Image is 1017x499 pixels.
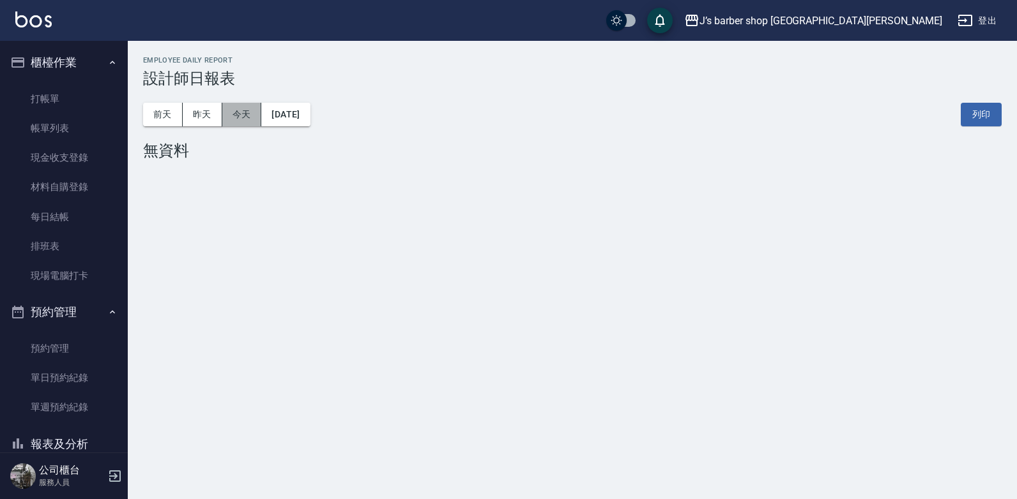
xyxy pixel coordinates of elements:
a: 帳單列表 [5,114,123,143]
button: J’s barber shop [GEOGRAPHIC_DATA][PERSON_NAME] [679,8,947,34]
button: 列印 [961,103,1002,126]
button: 登出 [952,9,1002,33]
button: 前天 [143,103,183,126]
p: 服務人員 [39,477,104,488]
a: 打帳單 [5,84,123,114]
div: 無資料 [143,142,1002,160]
a: 單週預約紀錄 [5,392,123,422]
h2: Employee Daily Report [143,56,1002,64]
button: 櫃檯作業 [5,46,123,79]
img: Person [10,463,36,489]
a: 單日預約紀錄 [5,363,123,392]
button: 預約管理 [5,295,123,329]
button: save [647,8,673,33]
div: J’s barber shop [GEOGRAPHIC_DATA][PERSON_NAME] [700,13,942,29]
a: 現場電腦打卡 [5,261,123,290]
button: 昨天 [183,103,222,126]
img: Logo [15,11,52,27]
button: 報表及分析 [5,428,123,461]
a: 排班表 [5,232,123,261]
a: 材料自購登錄 [5,172,123,202]
h3: 設計師日報表 [143,70,1002,87]
button: [DATE] [261,103,310,126]
a: 每日結帳 [5,202,123,232]
h5: 公司櫃台 [39,464,104,477]
button: 今天 [222,103,262,126]
a: 現金收支登錄 [5,143,123,172]
a: 預約管理 [5,334,123,363]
